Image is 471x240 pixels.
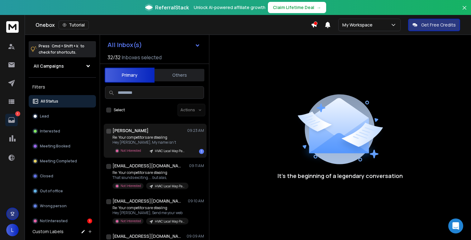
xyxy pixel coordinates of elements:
span: ReferralStack [155,4,189,11]
p: 09:11 AM [189,163,204,168]
label: Select [114,108,125,113]
div: 1 [199,149,204,154]
p: HVAC Local Map Pack(1) [155,219,185,224]
p: Re: Your competitors are stealing [112,170,187,175]
button: Interested [29,125,96,137]
button: All Inbox(s) [102,39,205,51]
p: Not Interested [121,148,141,153]
button: All Status [29,95,96,108]
p: Interested [40,129,60,134]
button: Get Free Credits [408,19,460,31]
p: Re: Your competitors are stealing [112,135,187,140]
p: Meeting Booked [40,144,70,149]
p: HVAC Local Map Pack(1) [155,184,185,189]
button: Others [155,68,204,82]
span: Cmd + Shift + k [51,42,79,50]
h1: [EMAIL_ADDRESS][DOMAIN_NAME] [112,163,181,169]
span: 32 / 32 [107,54,121,61]
button: Not Interested1 [29,215,96,227]
h1: [EMAIL_ADDRESS][DOMAIN_NAME] [112,198,181,204]
p: 09:09 AM [187,234,204,239]
p: 09:10 AM [188,199,204,204]
button: Claim Lifetime Deal→ [268,2,326,13]
p: 1 [15,111,20,116]
p: Out of office [40,189,63,194]
p: Not Interested [121,219,141,223]
button: Primary [105,68,155,83]
p: Re: Your competitors are stealing [112,205,187,210]
div: Open Intercom Messenger [448,218,463,233]
button: Tutorial [59,21,89,29]
p: It’s the beginning of a legendary conversation [278,171,403,180]
h3: Filters [29,83,96,91]
p: Get Free Credits [421,22,456,28]
p: Lead [40,114,49,119]
h1: All Inbox(s) [107,42,142,48]
p: All Status [40,99,58,104]
p: Hey [PERSON_NAME], My name isn't [112,140,187,145]
button: Meeting Completed [29,155,96,167]
button: L [6,224,19,236]
button: Close banner [460,4,469,19]
p: 09:23 AM [187,128,204,133]
button: Closed [29,170,96,182]
h3: Custom Labels [32,228,64,235]
div: Onebox [36,21,311,29]
p: Meeting Completed [40,159,77,164]
p: Unlock AI-powered affiliate growth [194,4,265,11]
button: Lead [29,110,96,122]
p: My Workspace [342,22,375,28]
button: Meeting Booked [29,140,96,152]
p: Wrong person [40,204,67,209]
h1: [EMAIL_ADDRESS][DOMAIN_NAME] [112,233,181,239]
p: HVAC Local Map Pack(1) [155,149,185,153]
button: Out of office [29,185,96,197]
p: Closed [40,174,53,179]
h3: Inboxes selected [122,54,162,61]
h1: [PERSON_NAME] [112,127,149,134]
h1: All Campaigns [34,63,64,69]
button: All Campaigns [29,60,96,72]
p: Hey [PERSON_NAME], Send me your web [112,210,187,215]
p: That sounds exciting.... but alas, [112,175,187,180]
a: 1 [5,114,18,126]
p: Press to check for shortcuts. [39,43,84,55]
span: → [317,4,321,11]
button: Wrong person [29,200,96,212]
div: 1 [87,218,92,223]
p: Not Interested [121,184,141,188]
p: Not Interested [40,218,68,223]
